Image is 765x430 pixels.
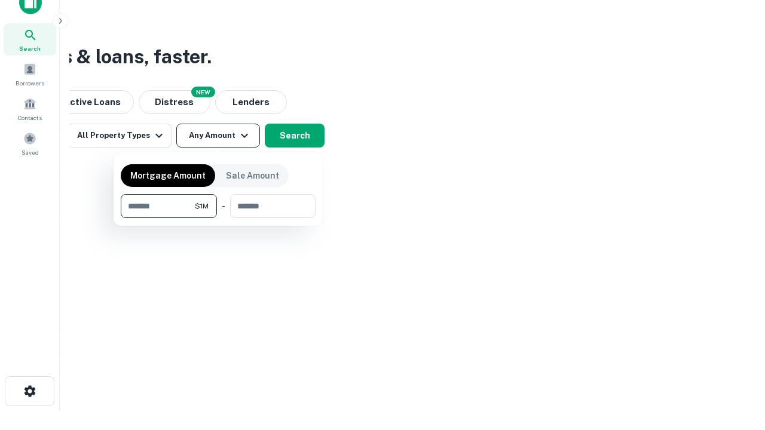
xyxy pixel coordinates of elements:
p: Sale Amount [226,169,279,182]
iframe: Chat Widget [705,334,765,392]
span: $1M [195,201,209,211]
p: Mortgage Amount [130,169,206,182]
div: - [222,194,225,218]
